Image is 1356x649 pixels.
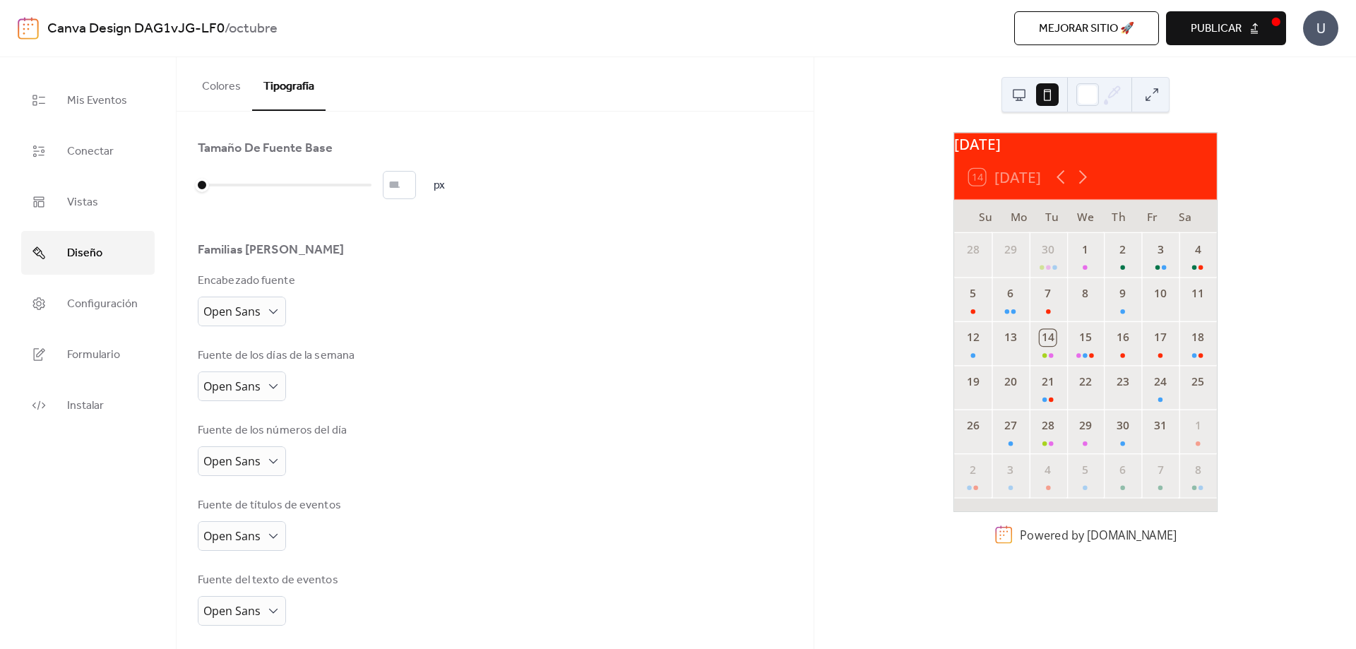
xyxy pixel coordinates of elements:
div: Fuente de los días de la semana [198,347,355,364]
div: Sa [1168,200,1201,233]
span: Conectar [67,141,114,163]
div: Fr [1135,200,1168,233]
div: 1 [1077,242,1093,258]
a: Instalar [21,383,155,427]
div: 15 [1077,330,1093,346]
div: 30 [1040,242,1056,258]
div: 17 [1152,330,1168,346]
button: Colores [191,57,252,109]
div: 31 [1152,417,1168,434]
div: Familias [PERSON_NAME] [198,242,344,258]
div: 14 [1040,330,1056,346]
a: Conectar [21,129,155,173]
span: Formulario [67,344,120,367]
div: 19 [964,374,980,390]
div: [DATE] [954,133,1217,155]
div: 4 [1040,462,1056,478]
span: Publicar [1191,20,1242,37]
span: Mejorar sitio 🚀 [1039,20,1134,37]
a: Configuración [21,282,155,326]
div: 2 [964,462,980,478]
span: Open Sans [203,453,261,469]
div: Fuente de los números del día [198,422,347,439]
div: 3 [1152,242,1168,258]
button: Tipografía [252,57,326,111]
div: 7 [1152,462,1168,478]
div: Fuente de títulos de eventos [198,497,341,514]
span: Diseño [67,242,102,265]
div: U [1303,11,1338,46]
div: Encabezado fuente [198,273,295,290]
div: We [1069,200,1102,233]
a: Formulario [21,333,155,376]
div: 29 [1002,242,1018,258]
div: 28 [964,242,980,258]
div: 9 [1114,285,1131,302]
div: 3 [1002,462,1018,478]
div: 27 [1002,417,1018,434]
div: 29 [1077,417,1093,434]
img: logo [18,17,39,40]
button: Publicar [1166,11,1286,45]
span: Vistas [67,191,98,214]
span: Open Sans [203,379,261,394]
span: Instalar [67,395,104,417]
div: Powered by [1020,527,1177,542]
a: Canva Design DAG1vJG-LF0 [47,16,225,42]
span: Open Sans [203,603,261,619]
div: 6 [1114,462,1131,478]
div: 4 [1189,242,1206,258]
div: Fuente del texto de eventos [198,572,338,589]
div: 7 [1040,285,1056,302]
div: 30 [1114,417,1131,434]
a: Mis Eventos [21,78,155,122]
div: 1 [1189,417,1206,434]
span: Mis Eventos [67,90,127,112]
div: 25 [1189,374,1206,390]
div: 11 [1189,285,1206,302]
div: 21 [1040,374,1056,390]
div: 24 [1152,374,1168,390]
div: 5 [964,285,980,302]
div: 6 [1002,285,1018,302]
div: 28 [1040,417,1056,434]
div: 20 [1002,374,1018,390]
div: 8 [1189,462,1206,478]
div: 16 [1114,330,1131,346]
div: 12 [964,330,980,346]
div: Mo [1002,200,1035,233]
div: 26 [964,417,980,434]
div: Th [1102,200,1135,233]
div: 18 [1189,330,1206,346]
span: Open Sans [203,528,261,544]
div: 10 [1152,285,1168,302]
a: Diseño [21,231,155,275]
a: Vistas [21,180,155,224]
a: [DOMAIN_NAME] [1086,527,1176,542]
div: 13 [1002,330,1018,346]
span: Configuración [67,293,138,316]
span: Open Sans [203,304,261,319]
div: 8 [1077,285,1093,302]
div: 5 [1077,462,1093,478]
b: octubre [229,16,278,42]
div: 2 [1114,242,1131,258]
div: Su [968,200,1001,233]
div: Tamaño De Fuente Base [198,140,333,157]
div: Tu [1035,200,1069,233]
span: px [434,177,445,194]
div: 23 [1114,374,1131,390]
div: 22 [1077,374,1093,390]
button: Mejorar sitio 🚀 [1014,11,1159,45]
b: / [225,16,229,42]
